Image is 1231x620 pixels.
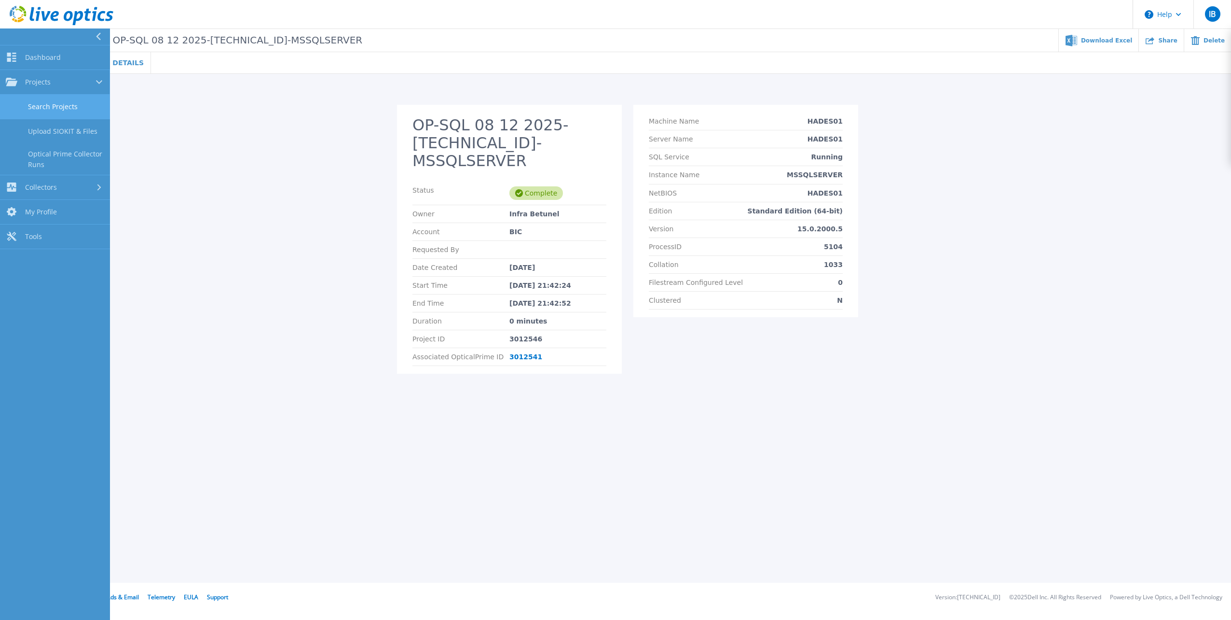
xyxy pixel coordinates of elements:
span: Tools [25,232,42,241]
p: Start Time [412,282,509,289]
p: Project ID [412,335,509,343]
p: Collation [649,261,679,268]
p: HADES01 [807,135,843,143]
span: Collectors [25,183,57,192]
p: N [837,296,843,304]
p: End Time [412,299,509,307]
div: Infra Betunel [509,210,606,218]
span: Delete [1204,38,1225,43]
p: Standard Edition (64-bit) [748,207,843,215]
p: Machine Name [649,117,699,125]
p: 1033 [824,261,843,268]
span: Projects [25,78,51,86]
span: Details [112,59,144,66]
p: Clustered [649,296,681,304]
span: Download Excel [1081,38,1132,43]
p: ProcessID [649,243,682,251]
p: Account [412,228,509,236]
p: Filestream Configured Level [649,279,743,286]
a: Telemetry [148,593,175,601]
p: HADES01 [807,117,843,125]
li: © 2025 Dell Inc. All Rights Reserved [1009,594,1101,601]
div: [DATE] [509,264,606,271]
p: Requested By [412,246,509,254]
a: EULA [184,593,198,601]
p: Date Created [412,264,509,271]
p: Version [649,225,673,233]
p: Associated OpticalPrime ID [412,353,509,361]
p: SQL Server [45,35,362,46]
p: MSSQLSERVER [787,171,843,179]
div: Complete [509,186,563,200]
p: 0 [838,279,843,286]
div: BIC [509,228,606,236]
p: SQL Service [649,153,689,161]
span: Dashboard [25,53,61,62]
div: [DATE] 21:42:52 [509,299,606,307]
div: 3012546 [509,335,606,343]
p: Duration [412,317,509,325]
li: Version: [TECHNICAL_ID] [935,594,1000,601]
span: OP-SQL 08 12 2025-[TECHNICAL_ID]-MSSQLSERVER [106,35,363,46]
p: NetBIOS [649,189,677,197]
p: Instance Name [649,171,699,179]
a: Ads & Email [107,593,139,601]
span: IB [1209,10,1216,18]
span: My Profile [25,208,57,216]
p: Running [811,153,843,161]
a: Support [207,593,228,601]
p: 5104 [824,243,843,251]
li: Powered by Live Optics, a Dell Technology [1110,594,1222,601]
p: Server Name [649,135,693,143]
p: HADES01 [807,189,843,197]
p: Owner [412,210,509,218]
p: Edition [649,207,672,215]
p: Status [412,186,509,200]
h2: OP-SQL 08 12 2025-[TECHNICAL_ID]-MSSQLSERVER [412,116,606,169]
div: [DATE] 21:42:24 [509,282,606,289]
span: Share [1158,38,1177,43]
a: 3012541 [509,353,542,361]
p: 15.0.2000.5 [797,225,843,233]
div: 0 minutes [509,317,606,325]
